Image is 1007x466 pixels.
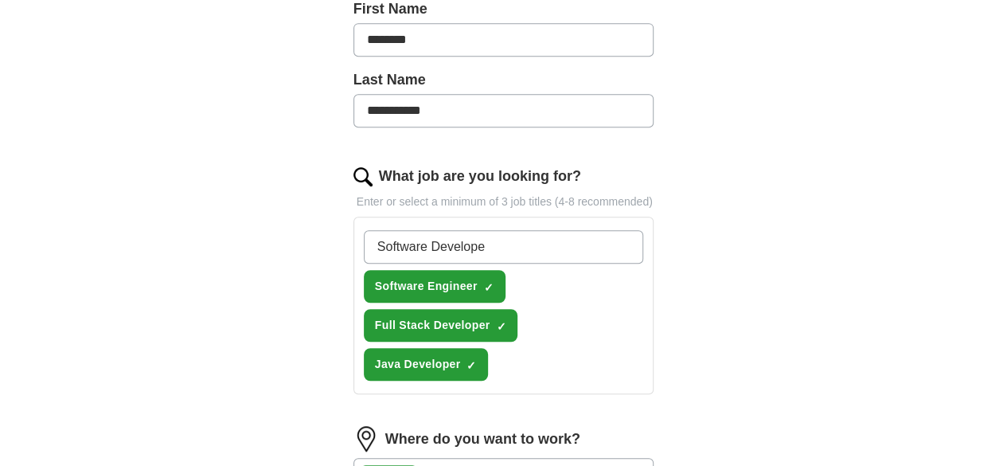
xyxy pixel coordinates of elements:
button: Full Stack Developer✓ [364,309,518,342]
label: Where do you want to work? [385,429,580,450]
button: Java Developer✓ [364,348,489,381]
img: location.png [353,426,379,452]
span: Software Engineer [375,278,478,295]
img: search.png [353,167,373,186]
p: Enter or select a minimum of 3 job titles (4-8 recommended) [353,194,654,210]
label: Last Name [353,69,654,91]
label: What job are you looking for? [379,166,581,187]
span: Java Developer [375,356,461,373]
input: Type a job title and press enter [364,230,644,264]
span: ✓ [484,281,494,294]
span: ✓ [466,359,476,372]
span: Full Stack Developer [375,317,490,334]
span: ✓ [496,320,505,333]
button: Software Engineer✓ [364,270,505,303]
